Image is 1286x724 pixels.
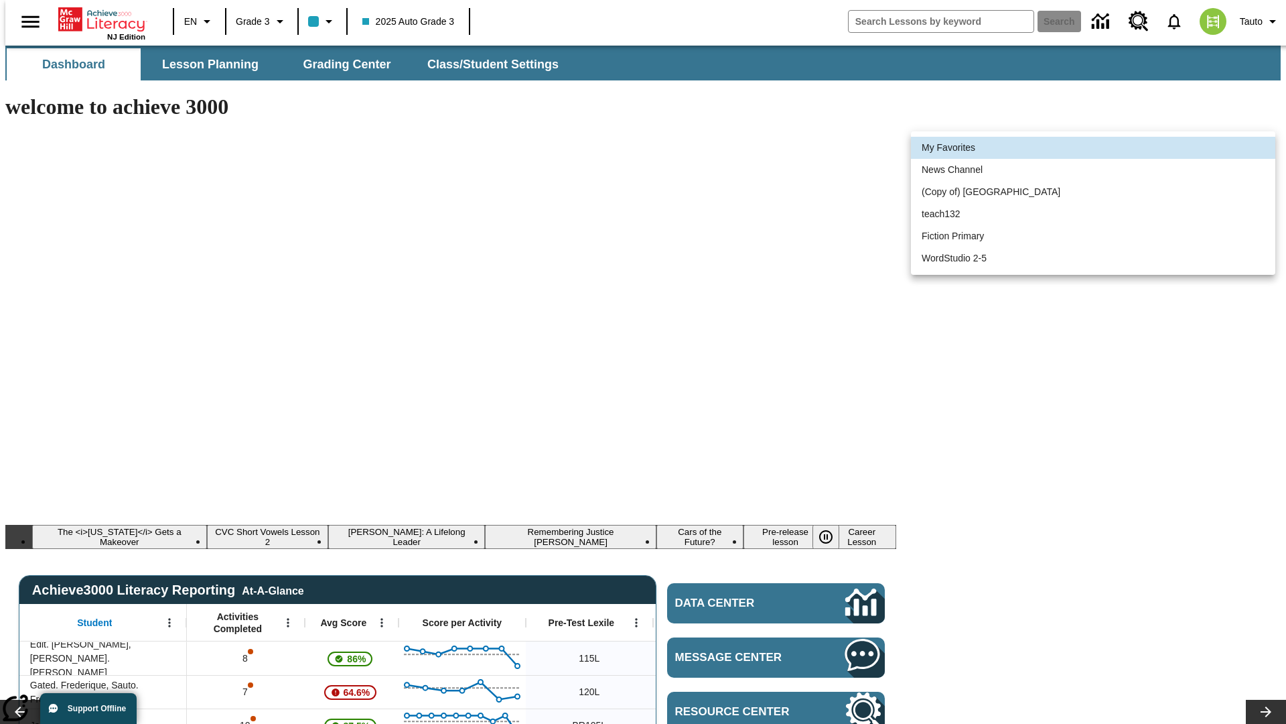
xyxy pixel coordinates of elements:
li: Fiction Primary [911,225,1275,247]
li: teach132 [911,203,1275,225]
li: (Copy of) [GEOGRAPHIC_DATA] [911,181,1275,203]
li: WordStudio 2-5 [911,247,1275,269]
li: My Favorites [911,137,1275,159]
li: News Channel [911,159,1275,181]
